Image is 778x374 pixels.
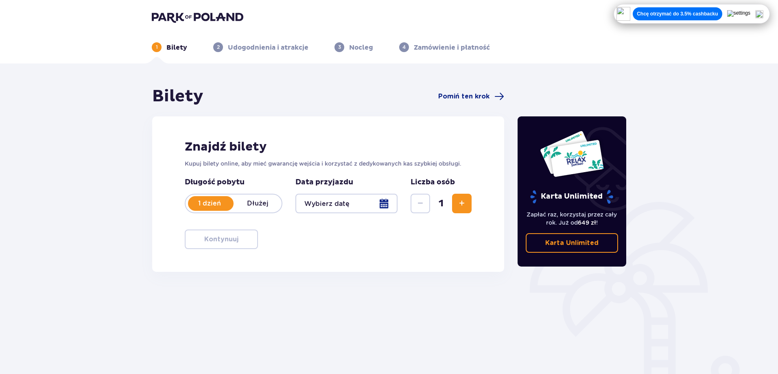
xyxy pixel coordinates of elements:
[526,233,618,253] a: Karta Unlimited
[185,177,282,187] p: Długość pobytu
[295,177,353,187] p: Data przyjazdu
[432,197,450,210] span: 1
[452,194,472,213] button: Zwiększ
[213,42,308,52] div: 2Udogodnienia i atrakcje
[152,86,203,107] h1: Bilety
[217,44,220,51] p: 2
[186,199,234,208] p: 1 dzień
[402,44,406,51] p: 4
[334,42,373,52] div: 3Nocleg
[414,43,490,52] p: Zamówienie i płatność
[349,43,373,52] p: Nocleg
[411,194,430,213] button: Zmniejsz
[438,92,504,101] a: Pomiń ten krok
[411,177,455,187] p: Liczba osób
[578,219,596,226] span: 649 zł
[438,92,490,101] span: Pomiń ten krok
[185,139,472,155] h2: Znajdź bilety
[166,43,187,52] p: Bilety
[204,235,238,244] p: Kontynuuj
[338,44,341,51] p: 3
[234,199,282,208] p: Dłużej
[152,42,187,52] div: 1Bilety
[185,230,258,249] button: Kontynuuj
[399,42,490,52] div: 4Zamówienie i płatność
[526,210,618,227] p: Zapłać raz, korzystaj przez cały rok. Już od !
[152,11,243,23] img: Park of Poland logo
[529,190,614,204] p: Karta Unlimited
[228,43,308,52] p: Udogodnienia i atrakcje
[156,44,158,51] p: 1
[540,130,604,177] img: Dwie karty całoroczne do Suntago z napisem 'UNLIMITED RELAX', na białym tle z tropikalnymi liśćmi...
[185,160,472,168] p: Kupuj bilety online, aby mieć gwarancję wejścia i korzystać z dedykowanych kas szybkiej obsługi.
[545,238,599,247] p: Karta Unlimited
